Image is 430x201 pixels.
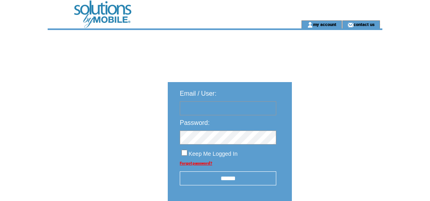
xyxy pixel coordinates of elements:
img: account_icon.gif [307,22,313,28]
a: contact us [354,22,375,27]
span: Email / User: [180,90,217,97]
a: my account [313,22,336,27]
span: Password: [180,119,210,126]
a: Forgot password? [180,161,212,165]
span: Keep Me Logged In [189,151,237,157]
img: contact_us_icon.gif [348,22,354,28]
